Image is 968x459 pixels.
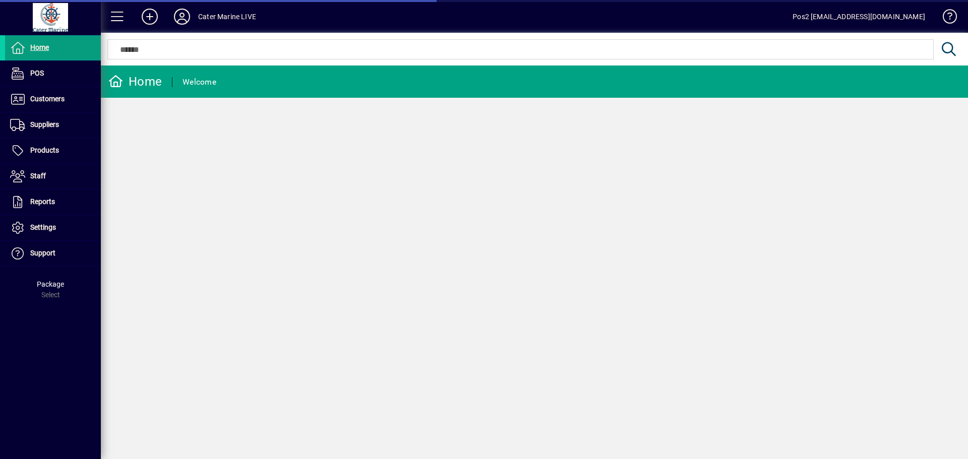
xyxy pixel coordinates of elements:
[30,95,65,103] span: Customers
[935,2,955,35] a: Knowledge Base
[134,8,166,26] button: Add
[5,87,101,112] a: Customers
[5,61,101,86] a: POS
[5,112,101,138] a: Suppliers
[166,8,198,26] button: Profile
[108,74,162,90] div: Home
[30,120,59,128] span: Suppliers
[5,215,101,240] a: Settings
[30,198,55,206] span: Reports
[5,164,101,189] a: Staff
[37,280,64,288] span: Package
[30,69,44,77] span: POS
[5,241,101,266] a: Support
[30,43,49,51] span: Home
[5,189,101,215] a: Reports
[30,172,46,180] span: Staff
[5,138,101,163] a: Products
[198,9,256,25] div: Cater Marine LIVE
[793,9,925,25] div: Pos2 [EMAIL_ADDRESS][DOMAIN_NAME]
[183,74,216,90] div: Welcome
[30,249,55,257] span: Support
[30,146,59,154] span: Products
[30,223,56,231] span: Settings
